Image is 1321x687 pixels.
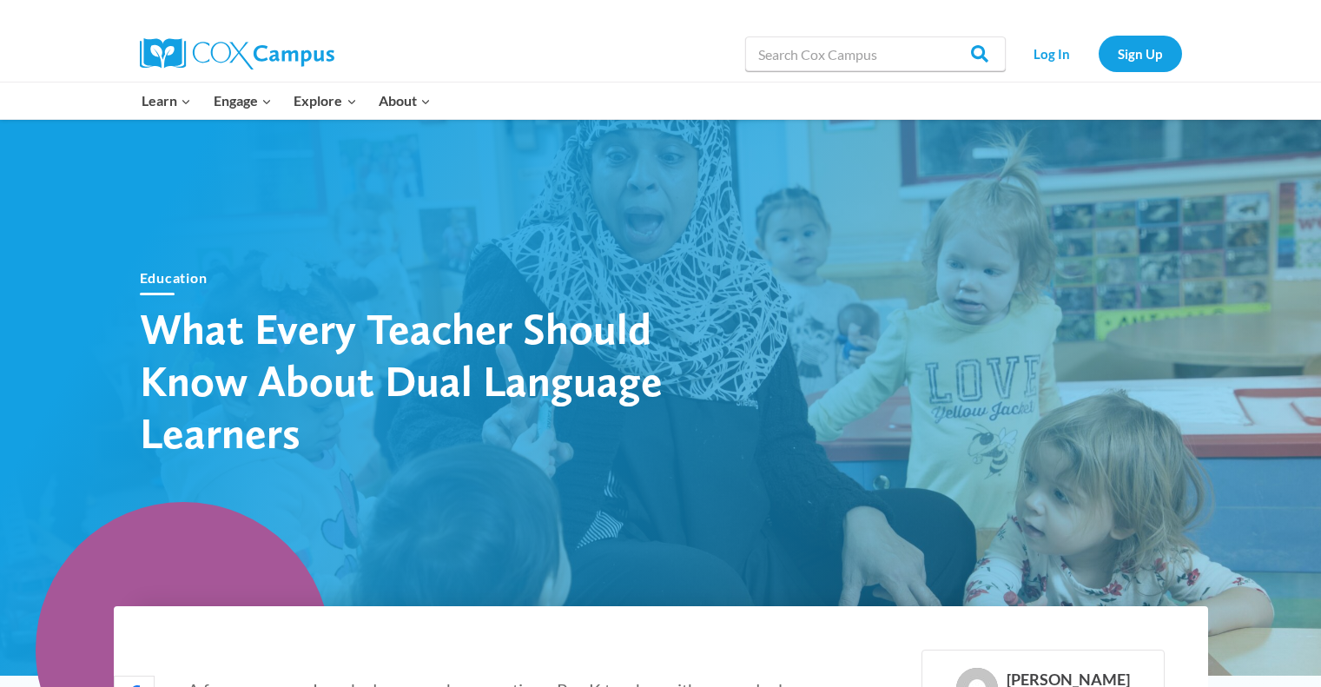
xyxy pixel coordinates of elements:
span: Learn [142,89,191,112]
nav: Primary Navigation [131,83,442,119]
span: Explore [294,89,356,112]
a: Education [140,269,208,286]
span: About [379,89,431,112]
nav: Secondary Navigation [1014,36,1182,71]
input: Search Cox Campus [745,36,1006,71]
a: Log In [1014,36,1090,71]
span: Engage [214,89,272,112]
img: Cox Campus [140,38,334,69]
a: Sign Up [1099,36,1182,71]
h1: What Every Teacher Should Know About Dual Language Learners [140,302,748,459]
